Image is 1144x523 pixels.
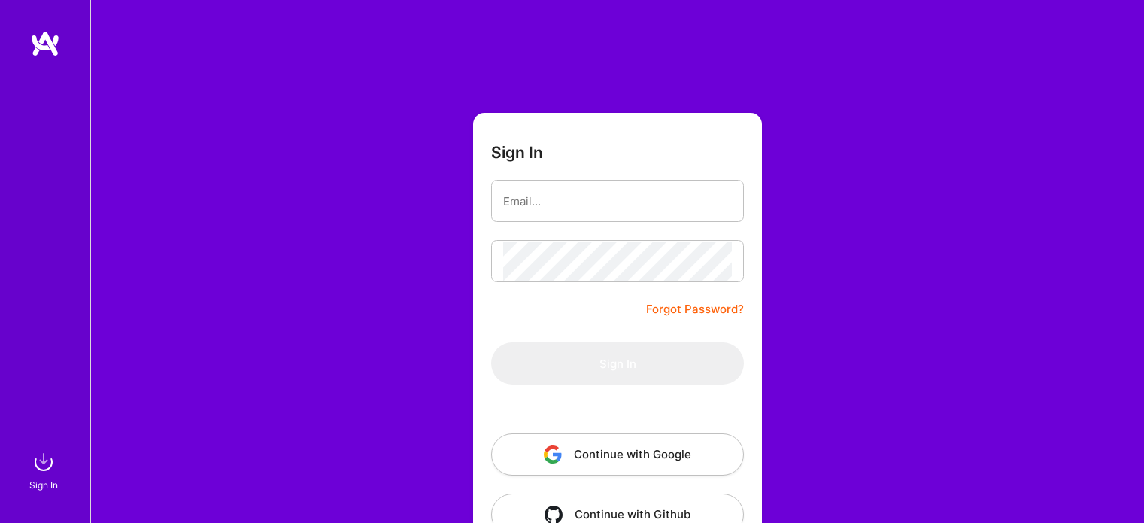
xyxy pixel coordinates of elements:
img: sign in [29,447,59,477]
img: icon [544,445,562,464]
div: Sign In [29,477,58,493]
button: Sign In [491,342,744,385]
button: Continue with Google [491,433,744,476]
a: sign inSign In [32,447,59,493]
a: Forgot Password? [646,300,744,318]
input: Email... [503,182,732,220]
img: logo [30,30,60,57]
h3: Sign In [491,143,543,162]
